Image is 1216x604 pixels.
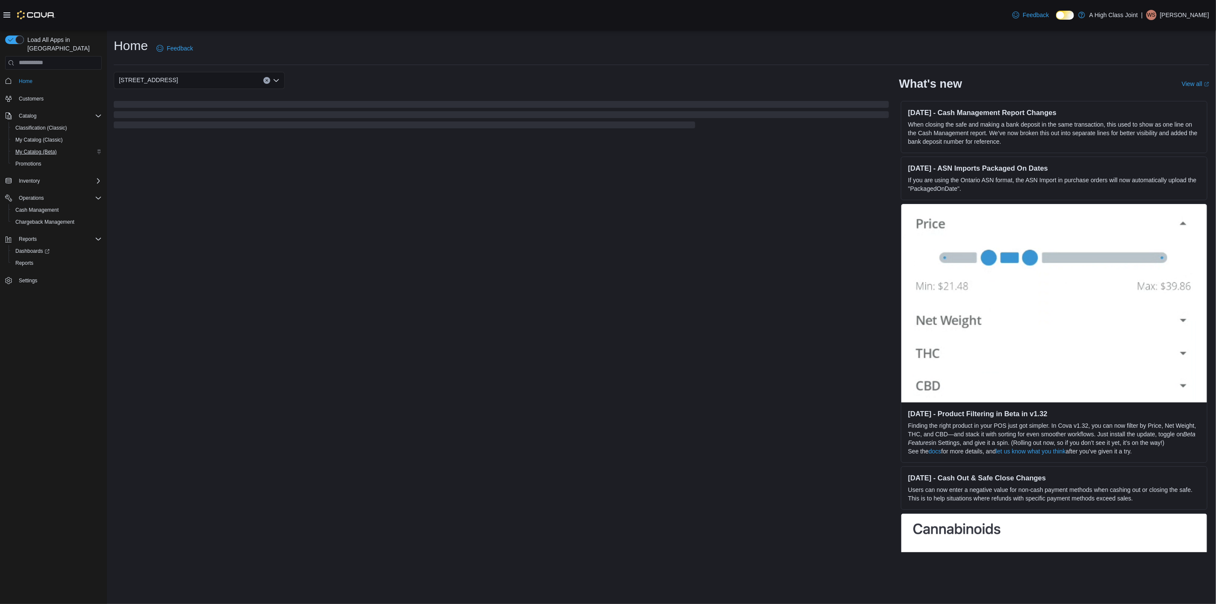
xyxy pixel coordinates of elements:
[9,122,105,134] button: Classification (Classic)
[15,94,47,104] a: Customers
[908,164,1200,172] h3: [DATE] - ASN Imports Packaged On Dates
[2,110,105,122] button: Catalog
[1160,10,1209,20] p: [PERSON_NAME]
[263,77,270,84] button: Clear input
[15,136,63,143] span: My Catalog (Classic)
[908,108,1200,117] h3: [DATE] - Cash Management Report Changes
[1146,10,1157,20] div: William Sedgwick
[2,92,105,105] button: Customers
[12,123,102,133] span: Classification (Classic)
[1009,6,1052,24] a: Feedback
[119,75,178,85] span: [STREET_ADDRESS]
[15,124,67,131] span: Classification (Classic)
[167,44,193,53] span: Feedback
[15,234,40,244] button: Reports
[15,207,59,213] span: Cash Management
[899,77,962,91] h2: What's new
[15,176,102,186] span: Inventory
[15,76,102,86] span: Home
[24,36,102,53] span: Load All Apps in [GEOGRAPHIC_DATA]
[9,146,105,158] button: My Catalog (Beta)
[1023,11,1049,19] span: Feedback
[15,93,102,104] span: Customers
[908,176,1200,193] p: If you are using the Ontario ASN format, the ASN Import in purchase orders will now automatically...
[15,111,102,121] span: Catalog
[2,274,105,287] button: Settings
[908,409,1200,418] h3: [DATE] - Product Filtering in Beta in v1.32
[114,37,148,54] h1: Home
[19,95,44,102] span: Customers
[12,246,102,256] span: Dashboards
[12,205,102,215] span: Cash Management
[12,135,66,145] a: My Catalog (Classic)
[15,234,102,244] span: Reports
[12,147,60,157] a: My Catalog (Beta)
[12,205,62,215] a: Cash Management
[12,217,78,227] a: Chargeback Management
[2,75,105,87] button: Home
[12,258,37,268] a: Reports
[1147,10,1155,20] span: WS
[114,103,889,130] span: Loading
[908,474,1200,482] h3: [DATE] - Cash Out & Safe Close Changes
[15,193,102,203] span: Operations
[9,257,105,269] button: Reports
[1204,82,1209,87] svg: External link
[9,134,105,146] button: My Catalog (Classic)
[12,123,71,133] a: Classification (Classic)
[908,447,1200,456] p: See the for more details, and after you’ve given it a try.
[19,277,37,284] span: Settings
[19,195,44,201] span: Operations
[15,193,47,203] button: Operations
[17,11,55,19] img: Cova
[12,159,45,169] a: Promotions
[9,216,105,228] button: Chargeback Management
[15,148,57,155] span: My Catalog (Beta)
[273,77,280,84] button: Open list of options
[929,448,942,455] a: docs
[9,245,105,257] a: Dashboards
[908,486,1200,503] p: Users can now enter a negative value for non-cash payment methods when cashing out or closing the...
[15,260,33,266] span: Reports
[12,159,102,169] span: Promotions
[1182,80,1209,87] a: View allExternal link
[15,176,43,186] button: Inventory
[15,76,36,86] a: Home
[1056,11,1074,20] input: Dark Mode
[1141,10,1143,20] p: |
[15,248,50,255] span: Dashboards
[2,175,105,187] button: Inventory
[908,120,1200,146] p: When closing the safe and making a bank deposit in the same transaction, this used to show as one...
[1089,10,1138,20] p: A High Class Joint
[153,40,196,57] a: Feedback
[12,147,102,157] span: My Catalog (Beta)
[996,448,1065,455] a: let us know what you think
[9,158,105,170] button: Promotions
[19,178,40,184] span: Inventory
[12,135,102,145] span: My Catalog (Classic)
[12,258,102,268] span: Reports
[2,192,105,204] button: Operations
[12,217,102,227] span: Chargeback Management
[9,204,105,216] button: Cash Management
[5,71,102,309] nav: Complex example
[15,219,74,225] span: Chargeback Management
[15,160,41,167] span: Promotions
[19,236,37,243] span: Reports
[12,246,53,256] a: Dashboards
[15,275,41,286] a: Settings
[15,111,40,121] button: Catalog
[19,113,36,119] span: Catalog
[19,78,32,85] span: Home
[908,421,1200,447] p: Finding the right product in your POS just got simpler. In Cova v1.32, you can now filter by Pric...
[15,275,102,286] span: Settings
[2,233,105,245] button: Reports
